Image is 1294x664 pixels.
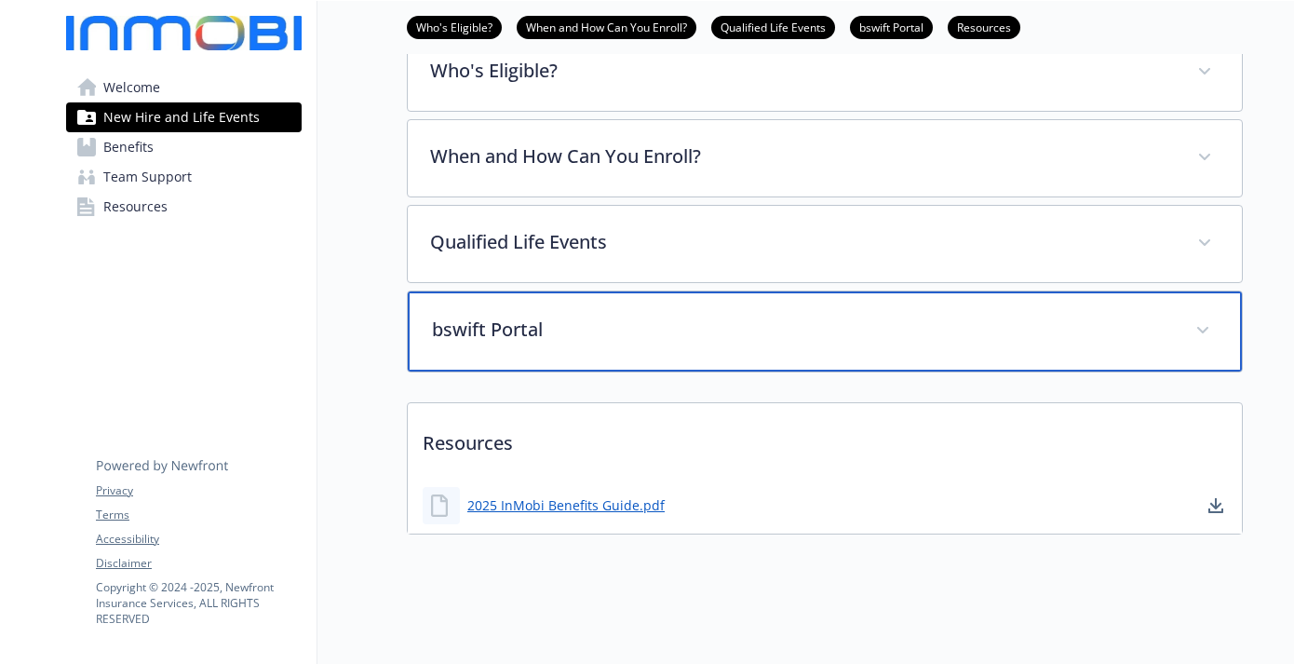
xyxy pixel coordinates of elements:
a: Qualified Life Events [711,18,835,35]
a: Resources [66,192,302,222]
p: bswift Portal [432,316,1173,344]
div: Qualified Life Events [408,206,1242,282]
a: Accessibility [96,531,301,548]
div: Who's Eligible? [408,34,1242,111]
a: download document [1205,495,1227,517]
span: Benefits [103,132,154,162]
a: Terms [96,507,301,523]
a: bswift Portal [850,18,933,35]
a: Privacy [96,482,301,499]
a: Welcome [66,73,302,102]
p: Copyright © 2024 - 2025 , Newfront Insurance Services, ALL RIGHTS RESERVED [96,579,301,627]
a: Who's Eligible? [407,18,502,35]
a: New Hire and Life Events [66,102,302,132]
a: 2025 InMobi Benefits Guide.pdf [467,495,665,515]
a: Resources [948,18,1020,35]
a: Benefits [66,132,302,162]
a: Team Support [66,162,302,192]
a: When and How Can You Enroll? [517,18,696,35]
div: bswift Portal [408,291,1242,372]
p: Who's Eligible? [430,57,1175,85]
a: Disclaimer [96,555,301,572]
p: When and How Can You Enroll? [430,142,1175,170]
span: New Hire and Life Events [103,102,260,132]
p: Resources [408,403,1242,472]
div: When and How Can You Enroll? [408,120,1242,196]
span: Welcome [103,73,160,102]
span: Team Support [103,162,192,192]
span: Resources [103,192,168,222]
p: Qualified Life Events [430,228,1175,256]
